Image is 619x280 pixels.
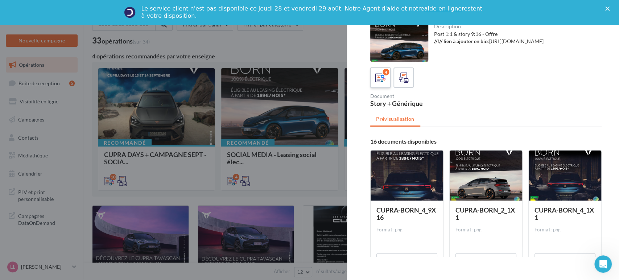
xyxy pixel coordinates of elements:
button: Télécharger [455,253,516,265]
span: CUPRA-BORN_4_9X16 [376,206,436,221]
div: Format: png [455,227,516,233]
iframe: Intercom live chat [594,255,612,273]
div: Le service client n'est pas disponible ce jeudi 28 et vendredi 29 août. Notre Agent d'aide et not... [141,5,484,20]
div: Format: png [376,227,437,233]
div: Story + Générique [370,100,483,107]
div: 4 [383,69,389,75]
div: 16 documents disponibles [370,139,602,144]
a: [URL][DOMAIN_NAME] [489,38,544,44]
a: aide en ligne [424,5,461,12]
button: Télécharger [535,253,595,265]
strong: //!// lien à ajouter en bio [434,38,488,44]
span: CUPRA-BORN_4_1X1 [535,206,594,221]
div: Post 1:1 & story 9:16 - Offre : [434,30,596,45]
div: Format: png [535,227,595,233]
span: CUPRA-BORN_2_1X1 [455,206,515,221]
button: Télécharger [376,253,437,265]
div: Fermer [605,7,612,11]
img: Profile image for Service-Client [124,7,136,18]
div: Description [434,24,596,29]
div: Document [370,94,483,99]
